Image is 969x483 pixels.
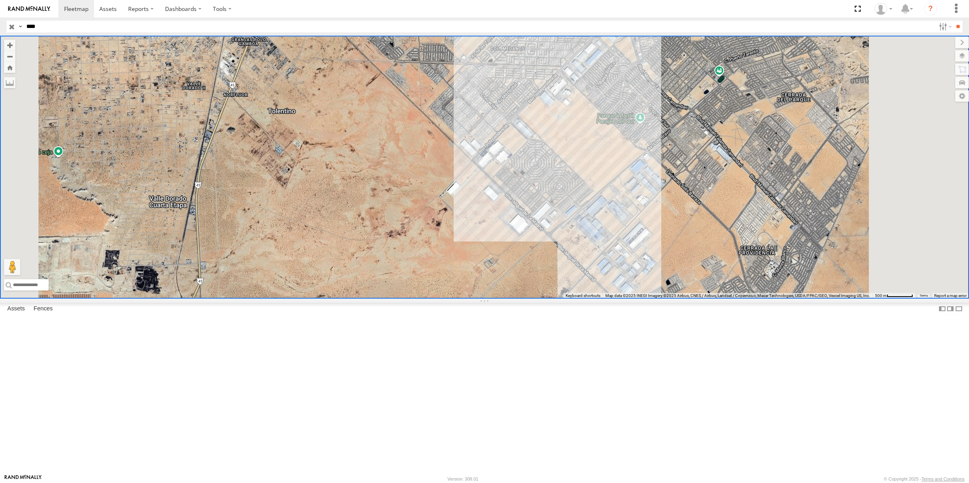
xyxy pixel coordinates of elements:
i: ? [924,2,937,15]
span: Map data ©2025 INEGI Imagery ©2025 Airbus, CNES / Airbus, Landsat / Copernicus, Maxar Technologie... [605,293,870,298]
button: Map Scale: 500 m per 61 pixels [873,293,915,299]
div: Roberto Garcia [872,3,895,15]
button: Zoom out [4,51,15,62]
label: Fences [30,303,57,314]
button: Keyboard shortcuts [566,293,600,299]
button: Zoom Home [4,62,15,73]
button: Drag Pegman onto the map to open Street View [4,259,20,275]
label: Search Filter Options [936,21,953,32]
a: Terms (opens in new tab) [920,294,928,297]
label: Dock Summary Table to the Right [946,303,954,314]
label: Assets [3,303,29,314]
button: Zoom in [4,40,15,51]
div: Version: 308.01 [448,477,478,481]
label: Dock Summary Table to the Left [938,303,946,314]
img: rand-logo.svg [8,6,50,12]
div: © Copyright 2025 - [884,477,965,481]
a: Visit our Website [4,475,42,483]
a: Terms and Conditions [922,477,965,481]
label: Hide Summary Table [955,303,963,314]
label: Measure [4,77,15,88]
label: Map Settings [955,90,969,102]
label: Search Query [17,21,24,32]
a: Report a map error [934,293,967,298]
span: 500 m [875,293,887,298]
